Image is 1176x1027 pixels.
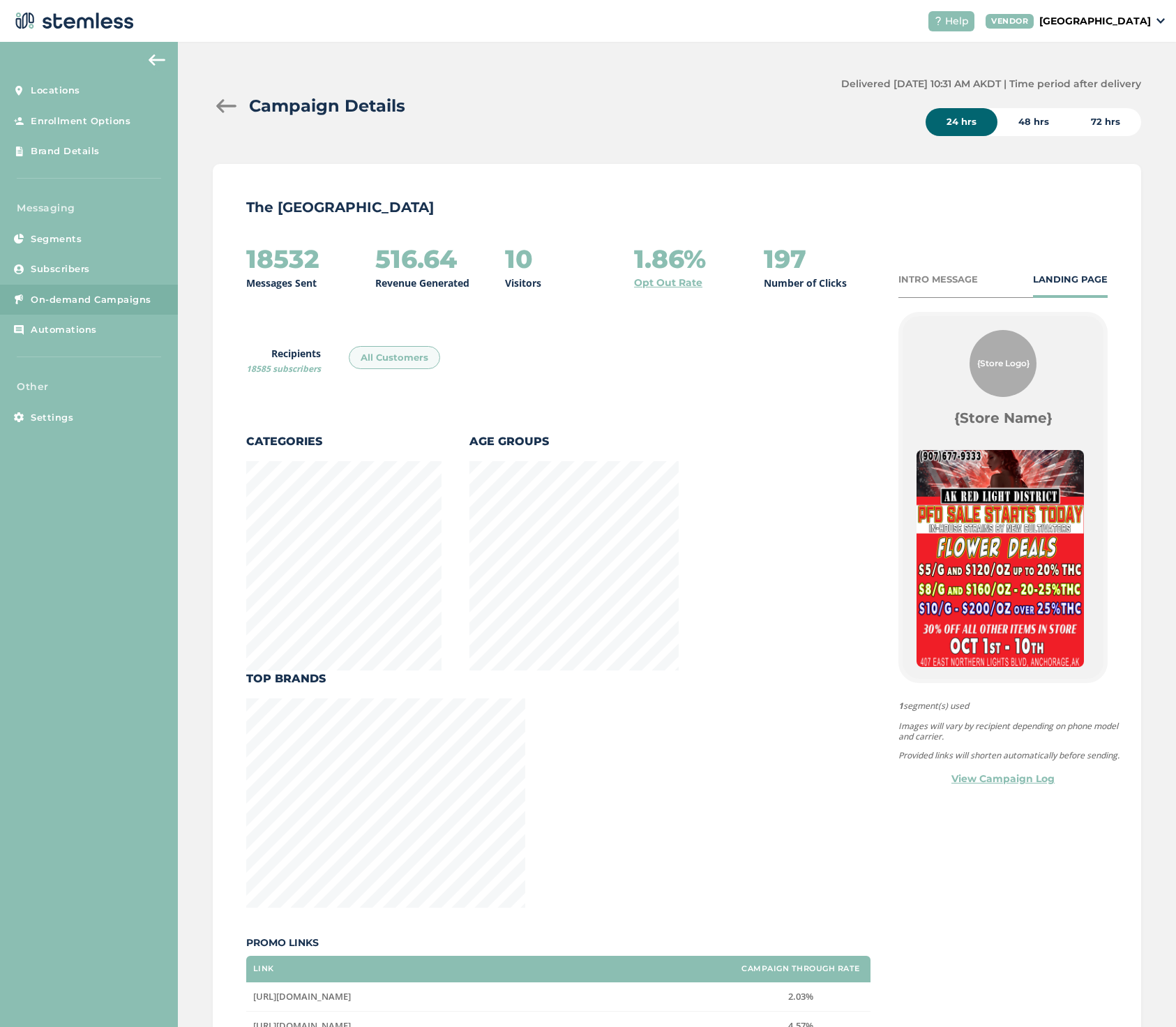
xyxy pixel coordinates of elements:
span: Help [945,14,969,29]
h2: Campaign Details [249,93,405,119]
div: VENDOR [986,14,1034,29]
div: All Customers [349,346,440,370]
span: Enrollment Options [31,114,130,128]
label: Top Brands [246,670,525,687]
span: segment(s) used [898,700,1122,712]
label: Promo Links [246,936,870,950]
span: [URL][DOMAIN_NAME] [253,990,351,1003]
p: Revenue Generated [375,276,469,290]
h2: 197 [764,245,806,273]
span: Settings [31,411,73,425]
label: Categories [246,433,442,450]
div: LANDING PAGE [1033,273,1108,287]
div: 72 hrs [1070,108,1141,136]
p: Visitors [505,276,541,290]
div: 48 hrs [997,108,1070,136]
img: logo-dark-0685b13c.svg [11,7,134,35]
p: The [GEOGRAPHIC_DATA] [246,197,1108,217]
label: Recipients [246,346,321,375]
p: Number of Clicks [764,276,847,290]
h2: 1.86% [634,245,706,273]
span: Automations [31,323,97,337]
label: Link [253,964,274,973]
iframe: Chat Widget [1106,960,1176,1027]
a: View Campaign Log [951,772,1055,786]
span: Locations [31,84,80,98]
span: {Store Logo} [977,357,1030,370]
span: Segments [31,232,82,246]
p: Messages Sent [246,276,317,290]
label: {Store Name} [954,408,1053,428]
span: On-demand Campaigns [31,293,151,307]
span: Brand Details [31,144,100,158]
label: https://share.google/LqmbXShPTGNE5oBRq [253,991,724,1003]
img: icon-help-white-03924b79.svg [934,17,942,25]
h2: 516.64 [375,245,457,273]
label: 2.03% [738,991,864,1003]
strong: 1 [898,700,903,712]
label: Campaign Through Rate [741,964,860,973]
div: 24 hrs [926,108,997,136]
img: ZxE7AYRWs2KHksaa8R5xXdjsZXrEOai9OCDOLIx0.jpg [917,450,1084,667]
div: INTRO MESSAGE [898,273,978,287]
h2: 18532 [246,245,319,273]
p: [GEOGRAPHIC_DATA] [1039,14,1151,29]
img: icon_down-arrow-small-66adaf34.svg [1156,18,1165,24]
label: Age Groups [469,433,679,450]
label: Delivered [DATE] 10:31 AM AKDT | Time period after delivery [841,77,1141,91]
img: icon-arrow-back-accent-c549486e.svg [149,54,165,66]
span: 2.03% [788,990,813,1003]
p: Images will vary by recipient depending on phone model and carrier. [898,721,1122,742]
p: Provided links will shorten automatically before sending. [898,750,1122,760]
a: Opt Out Rate [634,276,702,290]
span: 18585 subscribers [246,363,321,375]
span: Subscribers [31,262,90,276]
h2: 10 [505,245,533,273]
